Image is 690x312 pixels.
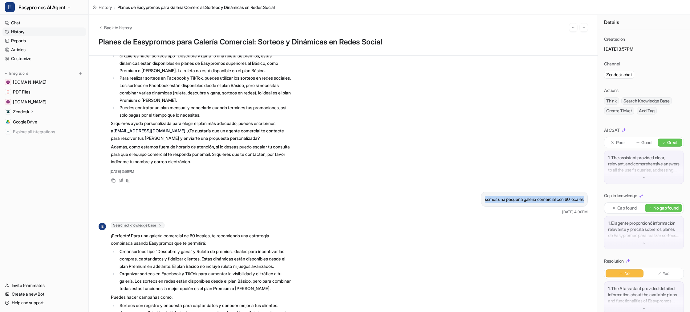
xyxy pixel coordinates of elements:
[571,25,575,30] img: Previous session
[6,90,10,94] img: PDF Files
[2,54,86,63] a: Customize
[604,127,620,133] p: AI CSAT
[2,118,86,126] a: Google DriveGoogle Drive
[2,98,86,106] a: www.easypromosapp.com[DOMAIN_NAME]
[118,104,291,119] li: Puedes contratar un plan mensual y cancelarlo cuando termines tus promociones, así solo pagas por...
[2,298,86,307] a: Help and support
[598,15,690,30] div: Details
[621,97,672,105] span: Search Knowledge Base
[2,45,86,54] a: Articles
[604,87,619,94] p: Actions
[604,36,625,42] p: Created on
[637,107,657,114] span: Add Tag
[485,196,584,203] p: somos una pequeña galeria comercial con 60 locales
[604,61,620,67] p: Channel
[117,4,275,10] span: Planes de Easypromos para Galería Comercial: Sorteos y Dinámicas en Redes Social
[569,23,577,31] button: Go to previous session
[2,27,86,36] a: History
[18,3,65,12] span: Easypromos AI Agent
[114,4,116,10] span: /
[604,258,624,264] p: Resolution
[13,99,46,105] span: [DOMAIN_NAME]
[667,139,678,146] p: Great
[111,293,291,301] p: Puedes hacer campañas como:
[118,74,291,104] li: Para realizar sorteos en Facebook y TikTok, puedes utilizar los sorteos en redes sociales. Los so...
[2,19,86,27] a: Chat
[653,205,679,211] p: No gap found
[2,36,86,45] a: Reports
[111,120,291,142] p: Si quieres ayuda personalizada para elegir el plan más adecuado, puedes escribirnos a . ¿Te gusta...
[6,80,10,84] img: easypromos-apiref.redoc.ly
[616,139,625,146] p: Poor
[641,139,651,146] p: Good
[562,209,588,215] span: [DATE] 4:00PM
[78,71,83,76] img: menu_add.svg
[13,79,46,85] span: [DOMAIN_NAME]
[2,127,86,136] a: Explore all integrations
[5,2,15,12] span: E
[111,222,164,228] span: Searched knowledge base
[6,120,10,124] img: Google Drive
[624,270,630,277] p: No
[580,23,588,31] button: Go to next session
[113,128,185,133] a: [EMAIL_ADDRESS][DOMAIN_NAME]
[608,220,680,239] p: 1. El agente proporcionó información relevante y precisa sobre los planes de Easypromos para real...
[642,306,646,311] img: down-arrow
[606,72,632,78] p: Zendesk chat
[118,248,291,270] li: Crear sorteos tipo “Descubre y gana” y Ruleta de premios, ideales para incentivar las compras, ca...
[2,70,30,77] button: Integrations
[13,127,83,137] span: Explore all integrations
[5,129,11,135] img: explore all integrations
[642,241,646,245] img: down-arrow
[104,24,132,31] span: Back to history
[663,270,669,277] p: Yes
[118,302,291,309] li: Sorteos con registro y encuesta para captar datos y conocer mejor a tus clientes.
[2,290,86,298] a: Create a new Bot
[99,38,588,47] h1: Planes de Easypromos para Galería Comercial: Sorteos y Dinámicas en Redes Social
[642,176,646,180] img: down-arrow
[604,193,637,199] p: Gap in knowledge
[2,78,86,86] a: easypromos-apiref.redoc.ly[DOMAIN_NAME]
[6,110,10,114] img: Zendesk
[604,46,684,52] p: [DATE] 3:57PM
[13,119,37,125] span: Google Drive
[13,109,29,115] p: Zendesk
[118,270,291,292] li: Organizar sorteos en Facebook y TikTok para aumentar la visibilidad y el tráfico a tu galería. Lo...
[582,25,586,30] img: Next session
[6,100,10,104] img: www.easypromosapp.com
[99,223,106,230] span: E
[118,52,291,74] li: Si quieres hacer sorteos tipo "Descubre y gana" o una ruleta de premios, estas dinámicas están di...
[604,107,634,114] span: Create Ticket
[111,232,291,247] p: ¡Perfecto! Para una galería comercial de 60 locales, te recomiendo una estrategia combinada usand...
[110,169,134,174] span: [DATE] 3:59PM
[92,4,112,10] a: History
[13,89,30,95] span: PDF Files
[9,71,28,76] p: Integrations
[4,71,8,76] img: expand menu
[617,205,637,211] p: Gap found
[2,88,86,96] a: PDF FilesPDF Files
[2,281,86,290] a: Invite teammates
[608,155,680,173] p: 1. The assistant provided clear, relevant, and comprehensive answers to all the user's queries, a...
[111,143,291,165] p: Además, como estamos fuera de horario de atención, si lo deseas puedo escalar tu consulta para qu...
[604,97,619,105] span: Think
[608,285,680,304] p: 1. The AI assistant provided detailed information about the available plans and functionalities o...
[99,4,112,10] span: History
[99,24,132,31] button: Back to history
